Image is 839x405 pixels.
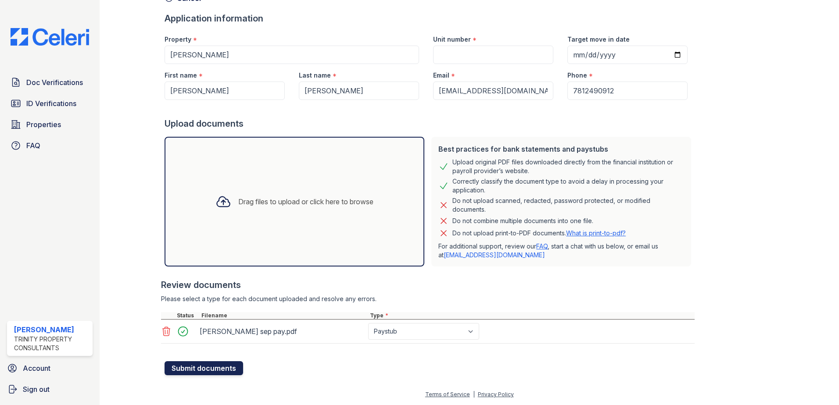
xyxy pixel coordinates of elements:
div: Please select a type for each document uploaded and resolve any errors. [161,295,695,303]
div: Drag files to upload or click here to browse [238,196,373,207]
button: Submit documents [165,361,243,375]
label: Target move in date [567,35,630,44]
span: Doc Verifications [26,77,83,88]
div: Upload documents [165,117,695,130]
div: Correctly classify the document type to avoid a delay in processing your application. [452,177,684,195]
a: Terms of Service [425,391,470,398]
label: Last name [299,71,331,80]
a: Sign out [4,380,96,398]
label: First name [165,71,197,80]
div: Best practices for bank statements and paystubs [438,144,684,154]
label: Phone [567,71,587,80]
div: Do not combine multiple documents into one file. [452,216,593,226]
a: [EMAIL_ADDRESS][DOMAIN_NAME] [444,251,545,259]
a: FAQ [7,137,93,154]
span: Account [23,363,50,373]
label: Unit number [433,35,471,44]
a: Account [4,359,96,377]
span: Sign out [23,384,50,394]
div: Application information [165,12,695,25]
a: FAQ [536,242,548,250]
p: Do not upload print-to-PDF documents. [452,229,626,238]
a: Doc Verifications [7,74,93,91]
span: FAQ [26,140,40,151]
p: For additional support, review our , start a chat with us below, or email us at [438,242,684,259]
div: Upload original PDF files downloaded directly from the financial institution or payroll provider’... [452,158,684,175]
div: | [473,391,475,398]
div: Trinity Property Consultants [14,335,89,352]
label: Email [433,71,449,80]
a: Properties [7,116,93,133]
a: Privacy Policy [478,391,514,398]
a: What is print-to-pdf? [566,229,626,237]
img: CE_Logo_Blue-a8612792a0a2168367f1c8372b55b34899dd931a85d93a1a3d3e32e68fde9ad4.png [4,28,96,46]
a: ID Verifications [7,95,93,112]
div: Type [368,312,695,319]
span: ID Verifications [26,98,76,109]
span: Properties [26,119,61,130]
div: Status [175,312,200,319]
div: Filename [200,312,368,319]
div: Review documents [161,279,695,291]
div: Do not upload scanned, redacted, password protected, or modified documents. [452,196,684,214]
div: [PERSON_NAME] [14,324,89,335]
label: Property [165,35,191,44]
div: [PERSON_NAME] sep pay.pdf [200,324,365,338]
